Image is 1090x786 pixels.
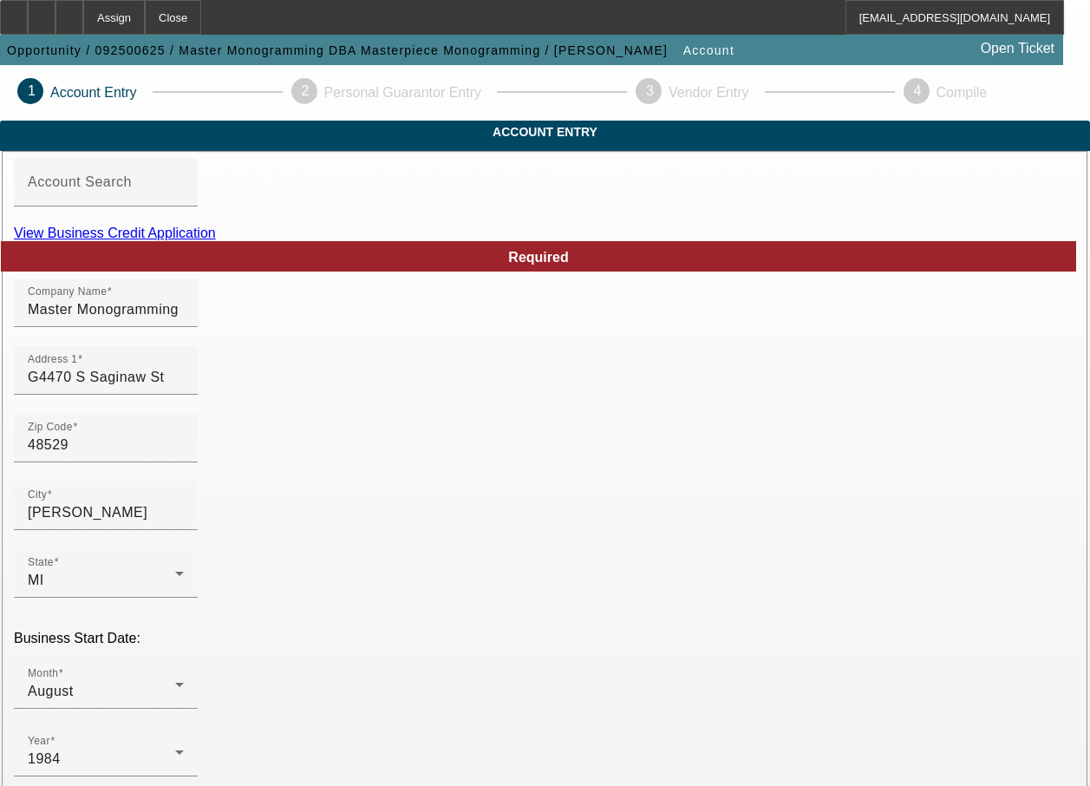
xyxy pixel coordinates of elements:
[914,83,922,98] span: 4
[50,85,137,101] p: Account Entry
[13,125,1077,139] span: Account Entry
[683,43,734,57] span: Account
[28,422,73,433] mat-label: Zip Code
[28,751,61,766] span: 1984
[28,573,44,587] span: MI
[14,226,216,240] a: View Business Credit Application
[669,85,749,101] p: Vendor Entry
[937,85,988,101] p: Compile
[28,354,77,365] mat-label: Address 1
[28,286,107,298] mat-label: Company Name
[28,489,47,501] mat-label: City
[28,557,54,568] mat-label: State
[28,684,74,698] span: August
[28,736,50,747] mat-label: Year
[302,83,310,98] span: 2
[28,668,58,679] mat-label: Month
[28,83,36,98] span: 1
[646,83,654,98] span: 3
[7,43,668,57] span: Opportunity / 092500625 / Master Monogramming DBA Masterpiece Monogramming / [PERSON_NAME]
[508,250,568,265] span: Required
[974,34,1061,63] a: Open Ticket
[28,174,132,189] mat-label: Account Search
[324,85,481,101] p: Personal Guarantor Entry
[14,631,1076,646] p: Business Start Date:
[679,35,739,66] button: Account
